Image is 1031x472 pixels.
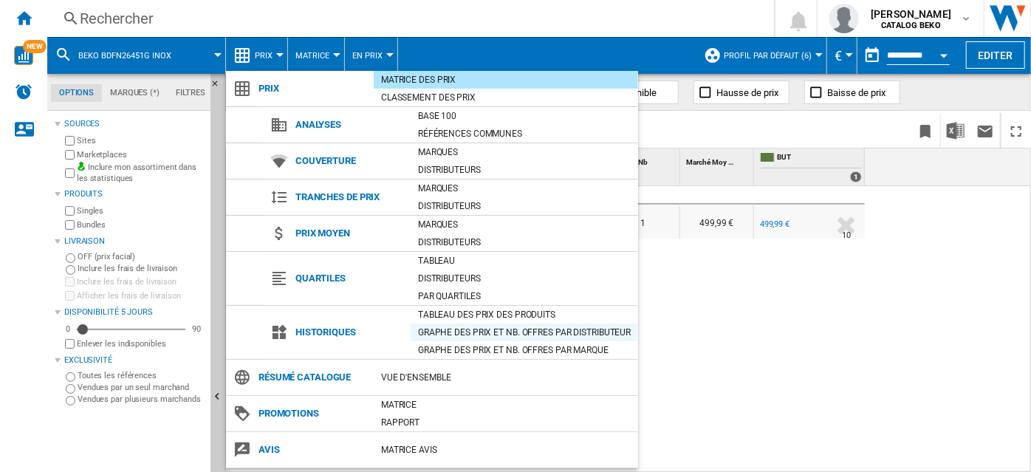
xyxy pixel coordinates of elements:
[374,72,638,87] div: Matrice des prix
[411,325,638,340] div: Graphe des prix et nb. offres par distributeur
[374,442,638,457] div: Matrice AVIS
[411,109,638,123] div: Base 100
[251,367,374,388] span: Résumé catalogue
[411,217,638,232] div: Marques
[288,268,411,289] span: Quartiles
[374,397,638,412] div: Matrice
[288,322,411,343] span: Historiques
[288,151,411,171] span: Couverture
[411,235,638,250] div: Distributeurs
[374,415,638,430] div: Rapport
[288,223,411,244] span: Prix moyen
[411,199,638,213] div: Distributeurs
[411,253,638,268] div: Tableau
[374,90,638,105] div: Classement des prix
[411,271,638,286] div: Distributeurs
[251,78,374,99] span: Prix
[374,370,638,385] div: Vue d'ensemble
[288,114,411,135] span: Analyses
[411,343,638,358] div: Graphe des prix et nb. offres par marque
[251,403,374,424] span: Promotions
[411,307,638,322] div: Tableau des prix des produits
[288,187,411,208] span: Tranches de prix
[411,163,638,177] div: Distributeurs
[411,289,638,304] div: Par quartiles
[411,145,638,160] div: Marques
[411,126,638,141] div: Références communes
[411,181,638,196] div: Marques
[251,439,374,460] span: Avis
